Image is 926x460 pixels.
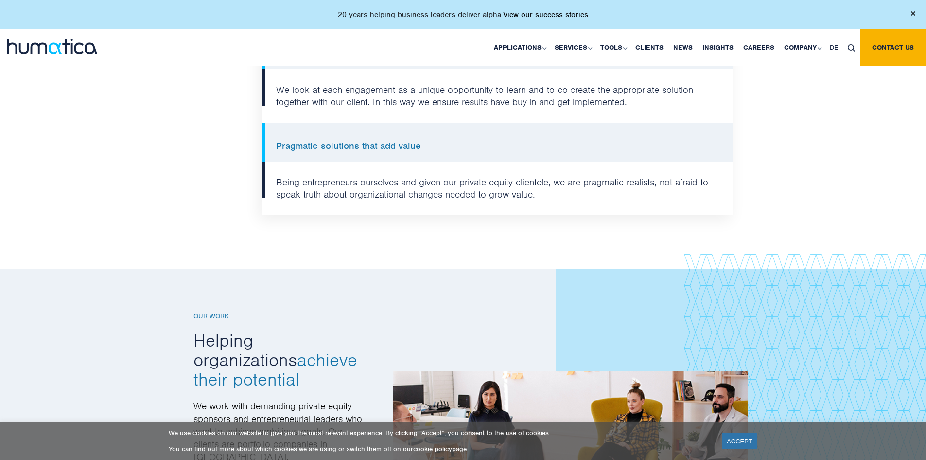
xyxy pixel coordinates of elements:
[262,162,733,215] li: Being entrepreneurs ourselves and given our private equity clientele, we are pragmatic realists, ...
[722,433,757,449] a: ACCEPT
[848,44,855,52] img: search_icon
[738,29,779,66] a: Careers
[7,39,97,54] img: logo
[595,29,630,66] a: Tools
[860,29,926,66] a: Contact us
[550,29,595,66] a: Services
[193,349,357,390] span: achieve their potential
[668,29,698,66] a: News
[503,10,588,19] a: View our success stories
[698,29,738,66] a: Insights
[193,313,364,321] h6: Our Work
[413,445,452,453] a: cookie policy
[262,123,733,162] li: Pragmatic solutions that add value
[193,331,364,389] h2: Helping organizations
[489,29,550,66] a: Applications
[169,445,710,453] p: You can find out more about which cookies we are using or switch them off on our page.
[262,69,733,123] li: We look at each engagement as a unique opportunity to learn and to co-create the appropriate solu...
[338,10,588,19] p: 20 years helping business leaders deliver alpha.
[779,29,825,66] a: Company
[630,29,668,66] a: Clients
[825,29,843,66] a: DE
[830,43,838,52] span: DE
[169,429,710,437] p: We use cookies on our website to give you the most relevant experience. By clicking “Accept”, you...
